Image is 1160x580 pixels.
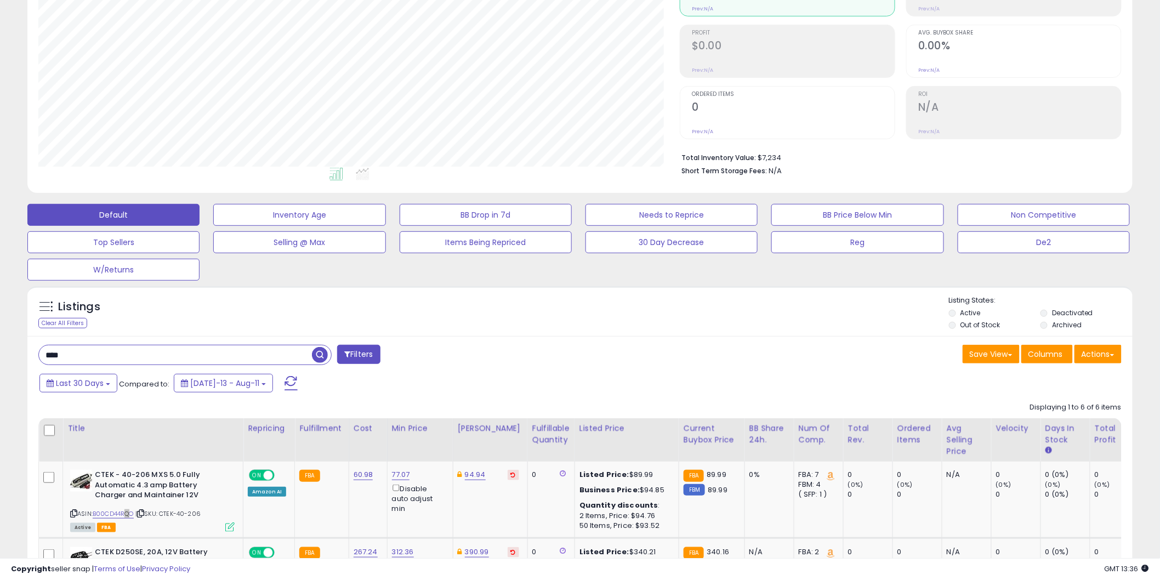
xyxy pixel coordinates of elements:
div: 0 [848,470,892,480]
span: 340.16 [707,547,729,557]
small: FBA [684,547,704,559]
div: 0 [897,547,942,557]
div: seller snap | | [11,564,190,575]
button: Default [27,204,200,226]
span: All listings currently available for purchase on Amazon [70,523,95,532]
b: Short Term Storage Fees: [681,166,767,175]
div: ( SFP: 1 ) [799,490,835,499]
div: 0 [996,490,1040,499]
div: Clear All Filters [38,318,87,328]
div: 0 (0%) [1045,547,1090,557]
div: ASIN: [70,470,235,531]
div: 2 Items, Price: $94.76 [579,511,670,521]
button: Top Sellers [27,231,200,253]
strong: Copyright [11,564,51,574]
div: Total Profit [1095,423,1135,446]
div: FBA: 2 [799,547,835,557]
div: FBA: 7 [799,470,835,480]
small: FBA [299,547,320,559]
button: Filters [337,345,380,364]
button: 30 Day Decrease [585,231,758,253]
button: W/Returns [27,259,200,281]
small: (0%) [848,480,863,489]
span: OFF [273,471,291,480]
div: Cost [354,423,383,434]
span: Last 30 Days [56,378,104,389]
div: Fulfillable Quantity [532,423,570,446]
span: Profit [692,30,895,36]
small: Prev: N/A [918,5,940,12]
button: Columns [1021,345,1073,363]
small: (0%) [1045,480,1061,489]
div: [PERSON_NAME] [458,423,523,434]
div: Days In Stock [1045,423,1085,446]
div: 0 [1095,470,1139,480]
h2: 0.00% [918,39,1121,54]
div: Ordered Items [897,423,937,446]
p: Listing States: [949,295,1133,306]
h2: $0.00 [692,39,895,54]
b: Quantity discounts [579,500,658,510]
button: Actions [1074,345,1122,363]
div: BB Share 24h. [749,423,789,446]
div: N/A [749,547,786,557]
b: Listed Price: [579,547,629,557]
li: $7,234 [681,150,1113,163]
small: (0%) [1095,480,1110,489]
small: Prev: N/A [692,5,713,12]
div: 0 [897,470,942,480]
button: BB Price Below Min [771,204,943,226]
small: Prev: N/A [692,128,713,135]
a: 94.94 [465,469,486,480]
span: Ordered Items [692,92,895,98]
small: FBA [299,470,320,482]
div: Current Buybox Price [684,423,740,446]
div: Amazon AI [248,487,286,497]
button: [DATE]-13 - Aug-11 [174,374,273,393]
small: Days In Stock. [1045,446,1052,456]
div: 0 [1095,547,1139,557]
div: 0 (0%) [1045,470,1090,480]
div: Velocity [996,423,1036,434]
h2: 0 [692,101,895,116]
div: Avg Selling Price [947,423,987,457]
div: 0 [848,490,892,499]
button: Non Competitive [958,204,1130,226]
small: Prev: N/A [918,128,940,135]
button: Needs to Reprice [585,204,758,226]
div: N/A [947,470,983,480]
div: Repricing [248,423,290,434]
span: Compared to: [119,379,169,389]
button: BB Drop in 7d [400,204,572,226]
img: 412OvW3XrgL._SL40_.jpg [70,547,92,569]
button: Items Being Repriced [400,231,572,253]
small: FBA [684,470,704,482]
span: FBA [97,523,116,532]
div: $340.21 [579,547,670,557]
div: 0 [996,547,1040,557]
div: 0% [749,470,786,480]
div: $94.85 [579,485,670,495]
b: CTEK - 40-206 MXS 5.0 Fully Automatic 4.3 amp Battery Charger and Maintainer 12V [95,470,228,503]
span: ROI [918,92,1121,98]
div: Min Price [392,423,448,434]
a: 77.07 [392,469,410,480]
button: De2 [958,231,1130,253]
button: Save View [963,345,1020,363]
button: Reg [771,231,943,253]
b: Total Inventory Value: [681,153,756,162]
small: FBM [684,484,705,496]
label: Archived [1052,320,1082,329]
div: Listed Price [579,423,674,434]
div: 0 [996,470,1040,480]
div: Displaying 1 to 6 of 6 items [1030,402,1122,413]
a: 390.99 [465,547,489,558]
button: Selling @ Max [213,231,385,253]
div: : [579,501,670,510]
label: Deactivated [1052,308,1093,317]
div: 0 [1095,490,1139,499]
div: 0 [848,547,892,557]
a: 312.36 [392,547,414,558]
span: N/A [769,166,782,176]
span: Columns [1028,349,1063,360]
